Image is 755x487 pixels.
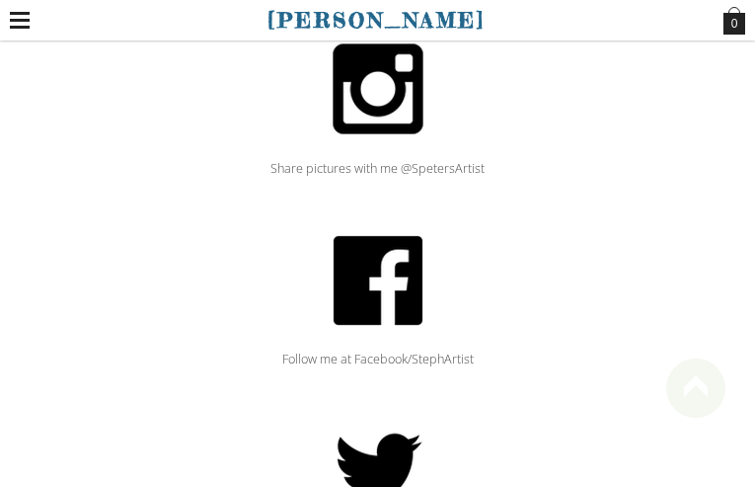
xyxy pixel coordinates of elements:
span: [PERSON_NAME] [267,7,486,33]
span: 0 [723,13,745,35]
div: Share pictures with me @SpetersArtist [21,163,734,176]
img: Picture [306,17,450,161]
img: StephArtist [307,209,449,352]
div: Follow me at Facebook/StephArtist [21,354,734,366]
a: [PERSON_NAME] [267,6,486,34]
